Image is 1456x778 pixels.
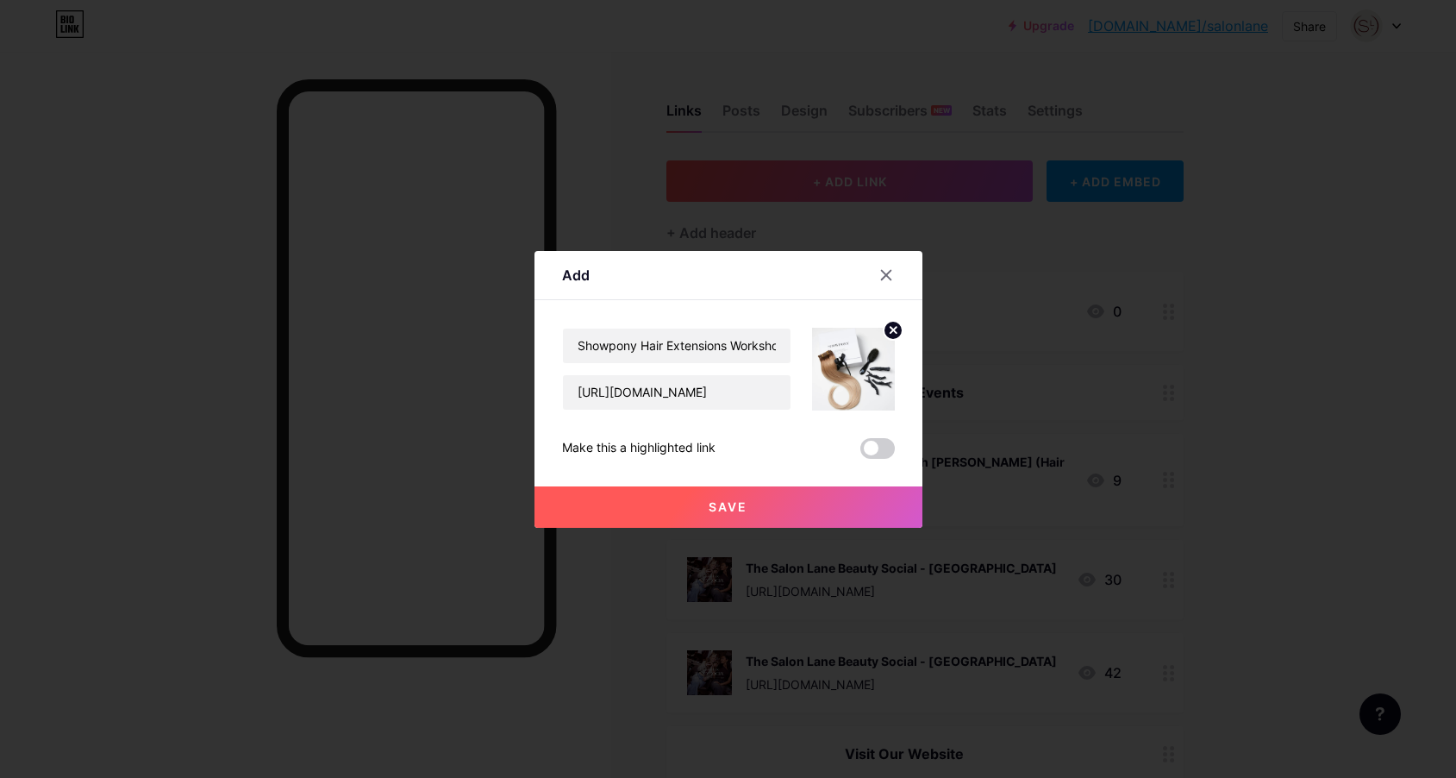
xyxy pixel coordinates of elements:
button: Save [534,486,922,528]
input: Title [563,329,790,363]
img: link_thumbnail [812,328,895,411]
div: Make this a highlighted link [562,438,716,459]
span: Save [709,499,747,514]
input: URL [563,375,790,410]
div: Add [562,265,590,285]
